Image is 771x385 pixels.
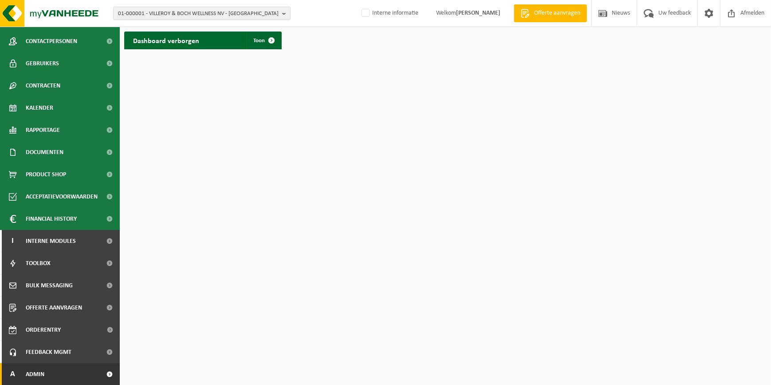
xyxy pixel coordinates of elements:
span: Bulk Messaging [26,274,73,297]
span: Gebruikers [26,52,59,75]
span: Interne modules [26,230,76,252]
span: Toolbox [26,252,51,274]
h2: Dashboard verborgen [124,32,208,49]
span: Documenten [26,141,63,163]
span: Kalender [26,97,53,119]
span: Acceptatievoorwaarden [26,186,98,208]
span: Feedback MGMT [26,341,71,363]
a: Toon [247,32,281,49]
label: Interne informatie [360,7,418,20]
a: Offerte aanvragen [514,4,587,22]
span: Rapportage [26,119,60,141]
span: 01-000001 - VILLEROY & BOCH WELLNESS NV - [GEOGRAPHIC_DATA] [118,7,279,20]
span: Offerte aanvragen [532,9,582,18]
span: Offerte aanvragen [26,297,82,319]
button: 01-000001 - VILLEROY & BOCH WELLNESS NV - [GEOGRAPHIC_DATA] [113,7,291,20]
span: Financial History [26,208,77,230]
span: Product Shop [26,163,66,186]
span: I [9,230,17,252]
span: Orderentry Goedkeuring [26,319,100,341]
span: Contactpersonen [26,30,77,52]
strong: [PERSON_NAME] [456,10,500,16]
span: Toon [254,38,265,44]
span: Contracten [26,75,60,97]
